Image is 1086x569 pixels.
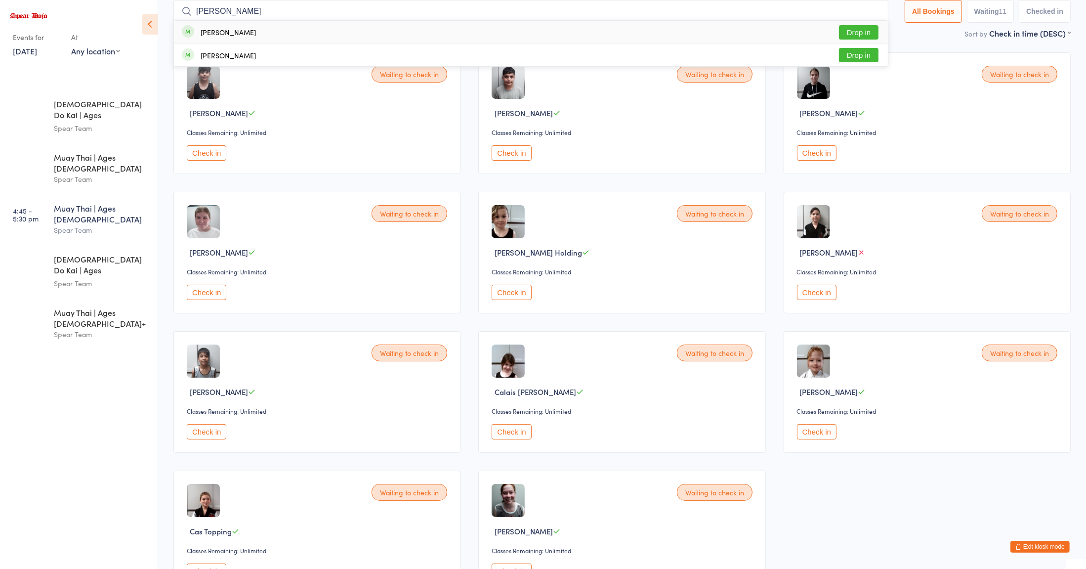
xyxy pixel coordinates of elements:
img: image1624349784.png [187,484,220,517]
time: 6:30 - 7:30 pm [13,311,38,327]
div: Waiting to check in [372,205,447,222]
span: [PERSON_NAME] [190,387,248,397]
label: Sort by [964,29,987,39]
button: Check in [187,285,226,300]
div: Spear Team [54,329,149,340]
button: Check in [797,145,836,161]
button: Drop in [839,48,878,62]
a: [DATE] [13,45,37,56]
span: [PERSON_NAME] Holding [495,247,582,258]
img: image1727949002.png [187,345,220,378]
div: Waiting to check in [372,345,447,361]
div: [PERSON_NAME] [201,51,256,59]
time: 4:00 - 4:45 pm [13,102,39,118]
div: Muay Thai | Ages [DEMOGRAPHIC_DATA] [54,152,149,174]
div: Waiting to check in [982,66,1057,83]
span: Cas Topping [190,526,232,536]
img: image1628299909.png [797,205,830,238]
button: Check in [492,145,531,161]
div: [PERSON_NAME] [201,28,256,36]
div: Waiting to check in [372,66,447,83]
a: 6:30 -7:30 pmMuay Thai | Ages [DEMOGRAPHIC_DATA]+Spear Team [3,299,158,349]
img: image1626162939.png [797,345,830,378]
time: 4:45 - 5:30 pm [13,207,39,222]
a: 4:45 -5:30 pmMuay Thai | Ages [DEMOGRAPHIC_DATA]Spear Team [3,194,158,244]
a: 4:44 -5:29 pmMuay Thai | Ages [DEMOGRAPHIC_DATA]Spear Team [3,143,158,193]
div: Spear Team [54,123,149,134]
div: Classes Remaining: Unlimited [797,128,1060,136]
span: Calais [PERSON_NAME] [495,387,576,397]
div: [DEMOGRAPHIC_DATA] Do Kai | Ages [DEMOGRAPHIC_DATA] [54,98,149,123]
a: 5:30 -6:15 pm[DEMOGRAPHIC_DATA] Do Kai | Ages [DEMOGRAPHIC_DATA]Spear Team [3,245,158,298]
button: Check in [187,145,226,161]
img: Spear Dojo [10,13,47,19]
a: 4:00 -4:45 pm[DEMOGRAPHIC_DATA] Do Kai | Ages [DEMOGRAPHIC_DATA]Spear Team [3,90,158,142]
div: Classes Remaining: Unlimited [187,407,450,415]
span: [PERSON_NAME] [800,387,858,397]
div: Classes Remaining: Unlimited [187,546,450,555]
div: Muay Thai | Ages [DEMOGRAPHIC_DATA] [54,203,149,224]
span: [PERSON_NAME] [190,247,248,258]
img: image1732699741.png [492,66,525,99]
div: Spear Team [54,224,149,236]
div: At [71,29,120,45]
div: Classes Remaining: Unlimited [492,267,755,276]
img: image1752570653.png [797,66,830,99]
button: Check in [492,285,531,300]
div: Any location [71,45,120,56]
div: Classes Remaining: Unlimited [797,407,1060,415]
div: Waiting to check in [372,484,447,501]
img: image1743496503.png [187,205,220,238]
div: Waiting to check in [982,345,1057,361]
div: Waiting to check in [677,66,752,83]
button: Check in [797,424,836,439]
div: Muay Thai | Ages [DEMOGRAPHIC_DATA]+ [54,307,149,329]
div: Spear Team [54,278,149,289]
div: [DEMOGRAPHIC_DATA] Do Kai | Ages [DEMOGRAPHIC_DATA] [54,254,149,278]
img: image1624359780.png [492,345,525,378]
button: Check in [187,424,226,439]
span: [PERSON_NAME] [190,108,248,118]
div: Check in time (DESC) [989,28,1071,39]
div: Classes Remaining: Unlimited [187,267,450,276]
div: Classes Remaining: Unlimited [797,267,1060,276]
button: Check in [797,285,836,300]
div: Classes Remaining: Unlimited [492,128,755,136]
span: [PERSON_NAME] [800,247,858,258]
div: 11 [999,7,1007,15]
div: Waiting to check in [677,205,752,222]
button: Check in [492,424,531,439]
time: 4:44 - 5:29 pm [13,156,39,172]
span: [PERSON_NAME] [495,526,553,536]
div: Waiting to check in [677,345,752,361]
div: Waiting to check in [677,484,752,501]
div: Classes Remaining: Unlimited [187,128,450,136]
button: Drop in [839,25,878,40]
time: 5:30 - 6:15 pm [13,258,38,273]
span: [PERSON_NAME] [800,108,858,118]
span: [PERSON_NAME] [495,108,553,118]
img: image1696038090.png [492,484,525,517]
div: Classes Remaining: Unlimited [492,407,755,415]
div: Events for [13,29,61,45]
div: Classes Remaining: Unlimited [492,546,755,555]
div: Waiting to check in [982,205,1057,222]
img: image1663061109.png [492,205,525,238]
img: image1734142554.png [187,66,220,99]
div: Spear Team [54,174,149,185]
button: Exit kiosk mode [1010,541,1070,553]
